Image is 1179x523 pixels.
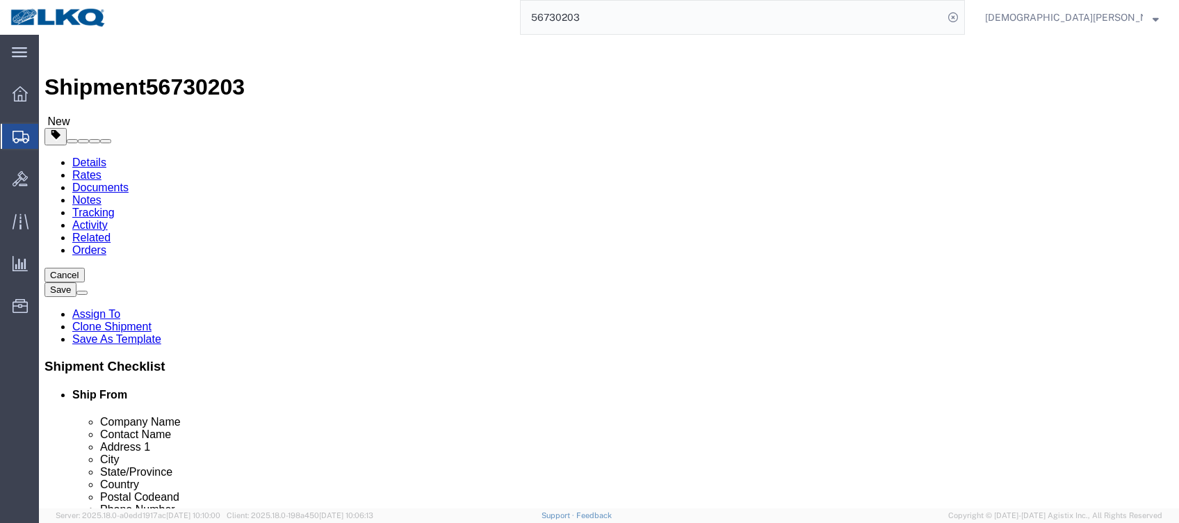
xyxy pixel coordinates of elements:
span: Copyright © [DATE]-[DATE] Agistix Inc., All Rights Reserved [948,510,1162,522]
span: Client: 2025.18.0-198a450 [227,511,373,520]
button: [DEMOGRAPHIC_DATA][PERSON_NAME] [984,9,1160,26]
span: [DATE] 10:06:13 [319,511,373,520]
span: Kristen Lund [985,10,1143,25]
span: [DATE] 10:10:00 [166,511,220,520]
span: Server: 2025.18.0-a0edd1917ac [56,511,220,520]
iframe: FS Legacy Container [39,35,1179,508]
img: logo [10,7,107,28]
a: Feedback [576,511,612,520]
a: Support [542,511,576,520]
input: Search for shipment number, reference number [521,1,943,34]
